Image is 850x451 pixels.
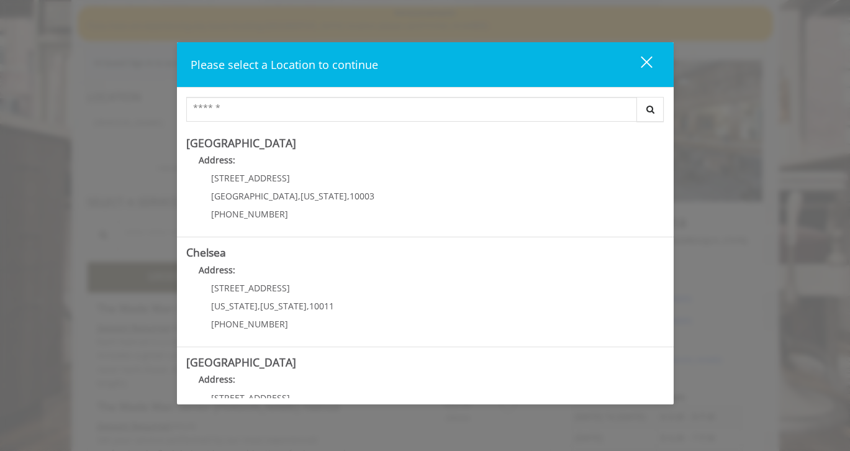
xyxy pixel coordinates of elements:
[643,105,658,114] i: Search button
[309,300,334,312] span: 10011
[211,208,288,220] span: [PHONE_NUMBER]
[191,57,378,72] span: Please select a Location to continue
[199,154,235,166] b: Address:
[199,264,235,276] b: Address:
[307,300,309,312] span: ,
[186,97,637,122] input: Search Center
[211,190,298,202] span: [GEOGRAPHIC_DATA]
[211,392,290,404] span: [STREET_ADDRESS]
[626,55,651,74] div: close dialog
[347,190,350,202] span: ,
[211,172,290,184] span: [STREET_ADDRESS]
[211,282,290,294] span: [STREET_ADDRESS]
[301,190,347,202] span: [US_STATE]
[298,190,301,202] span: ,
[211,300,258,312] span: [US_STATE]
[618,52,660,77] button: close dialog
[186,245,226,260] b: Chelsea
[211,318,288,330] span: [PHONE_NUMBER]
[350,190,374,202] span: 10003
[258,300,260,312] span: ,
[186,355,296,370] b: [GEOGRAPHIC_DATA]
[186,97,664,128] div: Center Select
[186,135,296,150] b: [GEOGRAPHIC_DATA]
[199,373,235,385] b: Address:
[260,300,307,312] span: [US_STATE]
